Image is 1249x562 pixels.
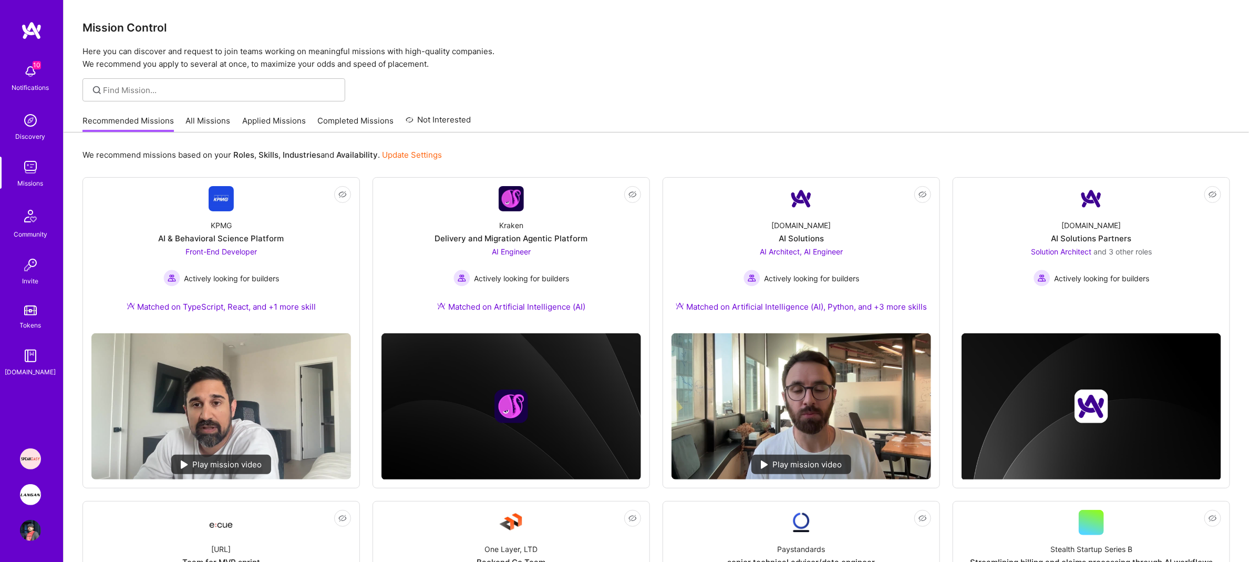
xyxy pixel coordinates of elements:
div: Kraken [499,220,523,231]
div: Delivery and Migration Agentic Platform [435,233,588,244]
i: icon EyeClosed [338,190,347,199]
span: Actively looking for builders [184,273,280,284]
div: Matched on Artificial Intelligence (AI) [437,301,585,312]
img: bell [20,61,41,82]
div: [DOMAIN_NAME] [5,366,56,377]
div: [DOMAIN_NAME] [772,220,831,231]
div: Invite [23,275,39,287]
a: Not Interested [406,114,471,132]
span: 10 [33,61,41,69]
div: Notifications [12,82,49,93]
a: User Avatar [17,520,44,541]
img: Ateam Purple Icon [127,302,135,310]
img: Company Logo [209,186,234,211]
div: AI & Behavioral Science Platform [159,233,284,244]
div: Community [14,229,47,240]
div: Play mission video [751,455,851,474]
img: Community [18,203,43,229]
img: No Mission [672,333,931,479]
span: Actively looking for builders [765,273,860,284]
span: AI Engineer [492,247,531,256]
img: tokens [24,305,37,315]
img: User Avatar [20,520,41,541]
div: Paystandards [778,544,825,555]
img: teamwork [20,157,41,178]
span: AI Architect, AI Engineer [760,247,843,256]
img: Ateam Purple Icon [437,302,446,310]
img: Actively looking for builders [1034,270,1050,287]
div: Stealth Startup Series B [1050,544,1132,555]
span: Actively looking for builders [1055,273,1150,284]
img: Langan: AI-Copilot for Environmental Site Assessment [20,484,41,505]
span: Front-End Developer [185,247,257,256]
div: [DOMAIN_NAME] [1062,220,1121,231]
p: Here you can discover and request to join teams working on meaningful missions with high-quality ... [82,45,1230,70]
div: Play mission video [171,455,271,474]
img: Actively looking for builders [453,270,470,287]
p: We recommend missions based on your , , and . [82,149,442,160]
div: Missions [18,178,44,189]
span: and 3 other roles [1093,247,1152,256]
a: Recommended Missions [82,115,174,132]
div: Discovery [16,131,46,142]
div: AI Solutions Partners [1051,233,1132,244]
div: Matched on Artificial Intelligence (AI), Python, and +3 more skills [676,301,927,312]
i: icon EyeClosed [918,514,927,523]
img: cover [962,333,1221,481]
img: play [761,461,768,469]
img: Company Logo [499,510,524,535]
div: KPMG [211,220,232,231]
h3: Mission Control [82,21,1230,34]
b: Availability [336,150,378,160]
img: Actively looking for builders [744,270,760,287]
a: Applied Missions [242,115,306,132]
i: icon EyeClosed [1209,514,1217,523]
img: discovery [20,110,41,131]
img: Company Logo [789,186,814,211]
a: Company LogoKrakenDelivery and Migration Agentic PlatformAI Engineer Actively looking for builder... [381,186,641,325]
img: Actively looking for builders [163,270,180,287]
i: icon EyeClosed [1209,190,1217,199]
span: Solution Architect [1031,247,1091,256]
img: cover [381,333,641,480]
div: [URL] [212,544,231,555]
a: Completed Missions [318,115,394,132]
i: icon EyeClosed [628,514,637,523]
b: Skills [259,150,278,160]
img: Company Logo [209,513,234,532]
i: icon EyeClosed [338,514,347,523]
img: Company logo [494,390,528,423]
img: guide book [20,345,41,366]
img: Company logo [1075,390,1108,423]
img: Speakeasy: Software Engineer to help Customers write custom functions [20,448,41,469]
img: Company Logo [789,510,814,535]
a: Update Settings [382,150,442,160]
i: icon EyeClosed [918,190,927,199]
div: Tokens [20,320,42,331]
a: Company Logo[DOMAIN_NAME]AI Solutions PartnersSolution Architect and 3 other rolesActively lookin... [962,186,1221,325]
input: Find Mission... [104,85,337,96]
b: Industries [283,150,321,160]
img: Company Logo [1079,186,1104,211]
span: Actively looking for builders [474,273,570,284]
img: Invite [20,254,41,275]
div: Matched on TypeScript, React, and +1 more skill [127,301,316,312]
div: One Layer, LTD [485,544,538,555]
a: Langan: AI-Copilot for Environmental Site Assessment [17,484,44,505]
a: Company LogoKPMGAI & Behavioral Science PlatformFront-End Developer Actively looking for builders... [91,186,351,325]
a: All Missions [186,115,231,132]
i: icon EyeClosed [628,190,637,199]
img: logo [21,21,42,40]
a: Speakeasy: Software Engineer to help Customers write custom functions [17,448,44,469]
i: icon SearchGrey [91,84,103,96]
img: Ateam Purple Icon [676,302,684,310]
b: Roles [233,150,254,160]
img: No Mission [91,333,351,479]
img: Company Logo [499,186,524,211]
a: Company Logo[DOMAIN_NAME]AI SolutionsAI Architect, AI Engineer Actively looking for buildersActiv... [672,186,931,325]
div: AI Solutions [779,233,824,244]
img: play [181,461,188,469]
